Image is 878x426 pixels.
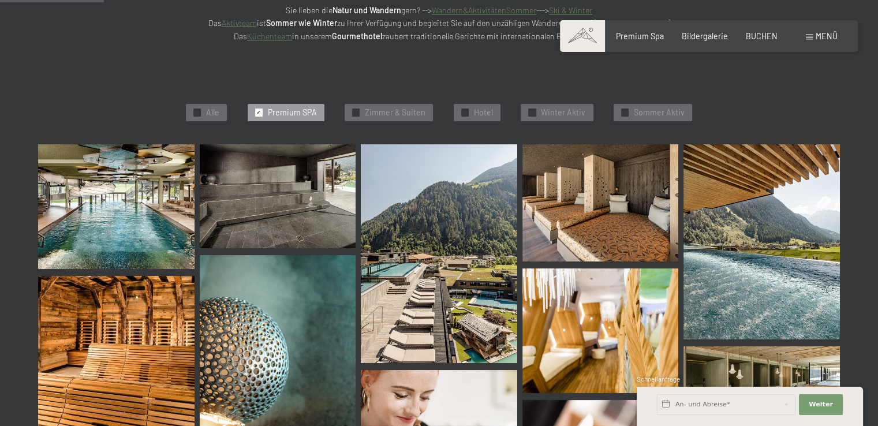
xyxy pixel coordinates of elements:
span: Zimmer & Suiten [365,107,425,118]
span: Winter Aktiv [541,107,585,118]
span: Weiter [809,400,833,409]
span: ✓ [354,109,358,116]
strong: Natur und Wandern [332,5,401,15]
span: Schnellanfrage [637,375,680,383]
a: Spiel & Spass im Family Pool - Kinderbecken - Urlaub [38,144,195,269]
img: Wellnesshotels - Erholung - Whirlpool - Inifity Pool - Ahrntal [683,144,840,339]
p: Sie lieben die gern? --> ---> Das ist zu Ihrer Verfügung und begleitet Sie auf den unzähligen Wan... [185,4,693,43]
img: Bildergalerie [522,144,679,261]
span: ✓ [462,109,467,116]
a: Wellnesshotels - Urlaub - Sky Pool - Infinity Pool - Genießen [361,144,517,363]
a: Ski & Winter [549,5,592,15]
img: Spielspaß mit der ganzen Familie [38,144,195,269]
a: Premium Spa [616,31,664,41]
span: ✓ [195,109,200,116]
a: Küchenteam [247,31,292,41]
span: Menü [816,31,838,41]
a: Bildergalerie [682,31,728,41]
span: ✓ [530,109,535,116]
img: Infinity Pools - Saunen - Sky Bar [361,144,517,363]
a: Wandern&AktivitätenSommer [432,5,536,15]
img: Bildergalerie [522,268,679,393]
a: BUCHEN [746,31,778,41]
span: Sommer Aktiv [634,107,685,118]
span: ✓ [256,109,261,116]
span: Hotel [474,107,493,118]
strong: Sommer wie Winter [266,18,337,28]
strong: Gourmethotel [332,31,382,41]
a: Aktivteam [222,18,257,28]
span: Alle [206,107,219,118]
img: Wellnesshotels - Sauna - Erholung - Adults only - Ahrntal [200,144,356,248]
span: ✓ [622,109,627,116]
span: Premium SPA [268,107,317,118]
button: Weiter [799,394,843,415]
